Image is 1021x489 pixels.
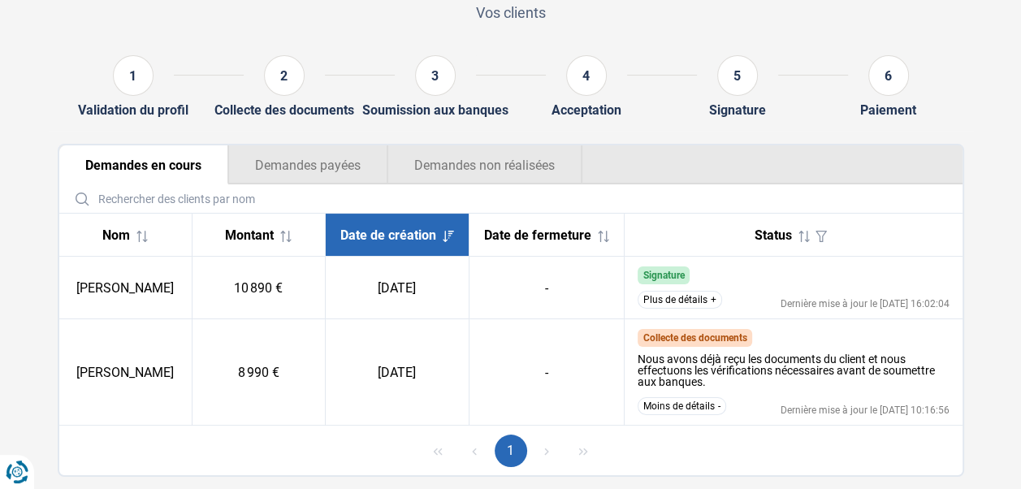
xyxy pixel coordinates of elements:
[113,55,154,96] div: 1
[458,435,491,467] button: Previous Page
[484,227,591,243] span: Date de fermeture
[59,145,228,184] button: Demandes en cours
[868,55,909,96] div: 6
[781,299,950,309] div: Dernière mise à jour le [DATE] 16:02:04
[638,291,722,309] button: Plus de détails
[228,145,387,184] button: Demandes payées
[717,55,758,96] div: 5
[192,257,325,319] td: 10 890 €
[415,55,456,96] div: 3
[495,435,527,467] button: Page 1
[642,270,684,281] span: Signature
[566,55,607,96] div: 4
[362,102,508,118] div: Soumission aux banques
[192,319,325,426] td: 8 990 €
[755,227,792,243] span: Status
[638,353,950,387] div: Nous avons déjà reçu les documents du client et nous effectuons les vérifications nécessaires ava...
[530,435,563,467] button: Next Page
[709,102,766,118] div: Signature
[340,227,436,243] span: Date de création
[469,257,624,319] td: -
[66,184,956,213] input: Rechercher des clients par nom
[264,55,305,96] div: 2
[59,257,193,319] td: [PERSON_NAME]
[214,102,354,118] div: Collecte des documents
[78,102,188,118] div: Validation du profil
[638,397,726,415] button: Moins de détails
[325,257,469,319] td: [DATE]
[422,435,454,467] button: First Page
[642,332,746,344] span: Collecte des documents
[469,319,624,426] td: -
[58,2,964,23] p: Vos clients
[860,102,916,118] div: Paiement
[102,227,130,243] span: Nom
[781,405,950,415] div: Dernière mise à jour le [DATE] 10:16:56
[552,102,621,118] div: Acceptation
[325,319,469,426] td: [DATE]
[387,145,582,184] button: Demandes non réalisées
[225,227,274,243] span: Montant
[59,319,193,426] td: [PERSON_NAME]
[567,435,599,467] button: Last Page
